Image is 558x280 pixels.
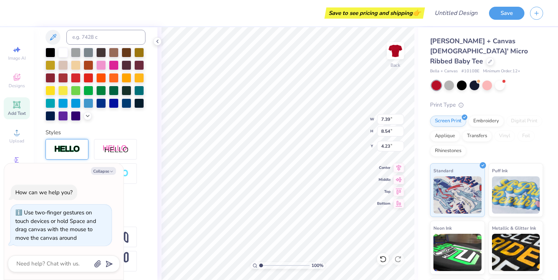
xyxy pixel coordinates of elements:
img: Stroke [54,145,80,154]
span: Minimum Order: 12 + [483,68,520,75]
button: Collapse [91,167,116,175]
button: Save [489,7,524,20]
span: 100 % [311,262,323,269]
span: Upload [9,138,24,144]
img: Neon Ink [433,234,482,271]
div: Styles [46,128,145,137]
input: e.g. 7428 c [66,30,145,45]
span: Neon Ink [433,224,452,232]
div: Transfers [462,130,492,142]
input: Untitled Design [429,6,483,21]
div: Rhinestones [430,145,466,157]
span: 👉 [413,8,421,17]
span: Metallic & Glitter Ink [492,224,536,232]
span: # 1010BE [461,68,479,75]
img: Metallic & Glitter Ink [492,234,540,271]
img: Shadow [103,145,129,154]
div: Foil [517,130,535,142]
div: Back [391,62,400,69]
span: Designs [9,83,25,89]
span: Top [377,189,391,194]
img: Back [388,43,403,58]
img: Standard [433,176,482,214]
span: Puff Ink [492,167,508,174]
span: Add Text [8,110,26,116]
img: Puff Ink [492,176,540,214]
div: Embroidery [468,116,504,127]
span: Center [377,165,391,170]
div: Applique [430,130,460,142]
span: Bella + Canvas [430,68,458,75]
span: Image AI [8,55,26,61]
div: Print Type [430,101,543,109]
div: Use two-finger gestures on touch devices or hold Space and drag canvas with the mouse to move the... [15,209,96,242]
span: Middle [377,177,391,182]
div: Screen Print [430,116,466,127]
span: Bottom [377,201,391,206]
div: Save to see pricing and shipping [326,7,423,19]
div: How can we help you? [15,189,73,196]
span: Standard [433,167,453,174]
div: Digital Print [506,116,542,127]
span: [PERSON_NAME] + Canvas [DEMOGRAPHIC_DATA]' Micro Ribbed Baby Tee [430,37,528,66]
div: Vinyl [494,130,515,142]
